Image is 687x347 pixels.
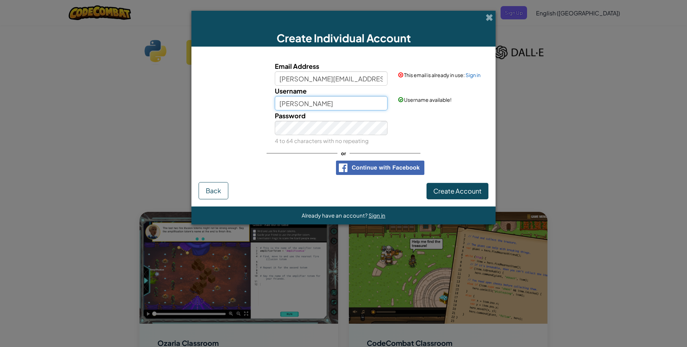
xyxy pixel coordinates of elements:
[275,111,306,120] span: Password
[427,183,488,199] button: Create Account
[206,186,221,195] span: Back
[404,96,452,103] span: Username available!
[277,31,411,45] span: Create Individual Account
[433,187,482,195] span: Create Account
[336,161,424,175] img: facebook_sso_button2.png
[404,72,465,78] span: This email is already in use:
[466,72,481,78] a: Sign in
[275,87,307,95] span: Username
[337,148,350,158] span: or
[369,212,385,219] a: Sign in
[199,182,228,199] button: Back
[275,62,319,70] span: Email Address
[259,160,332,176] iframe: Sign in with Google Button
[302,212,369,219] span: Already have an account?
[275,137,369,144] small: 4 to 64 characters with no repeating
